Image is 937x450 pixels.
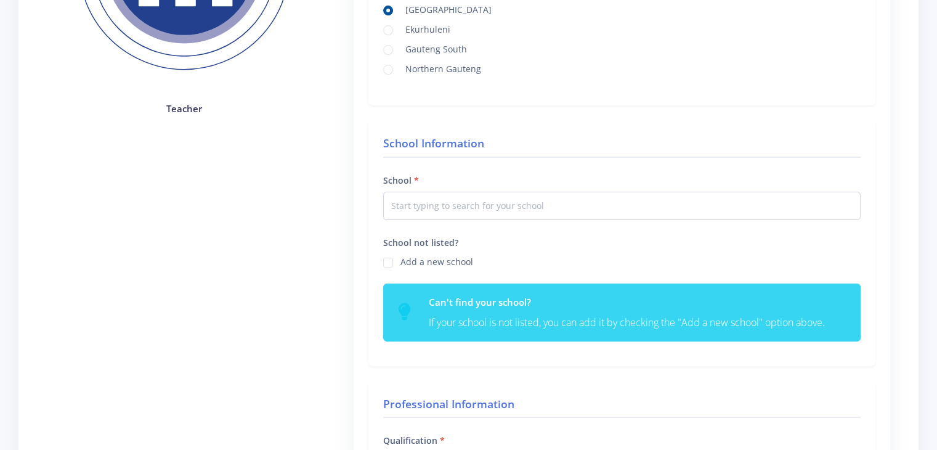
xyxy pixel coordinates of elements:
h6: Can't find your school? [429,295,845,309]
p: If your school is not listed, you can add it by checking the "Add a new school" option above. [429,314,845,331]
label: Ekurhuleni [400,23,450,33]
h4: Professional Information [383,396,861,418]
label: Add a new school [400,255,473,265]
input: Start typing to search for your school [383,192,861,220]
label: School not listed? [383,236,458,249]
h4: School Information [383,135,861,157]
label: Northern Gauteng [400,62,481,72]
label: [GEOGRAPHIC_DATA] [400,3,492,13]
label: Gauteng South [400,43,467,52]
label: Qualification [383,434,445,447]
label: School [383,174,419,187]
h4: Teacher [57,102,312,116]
